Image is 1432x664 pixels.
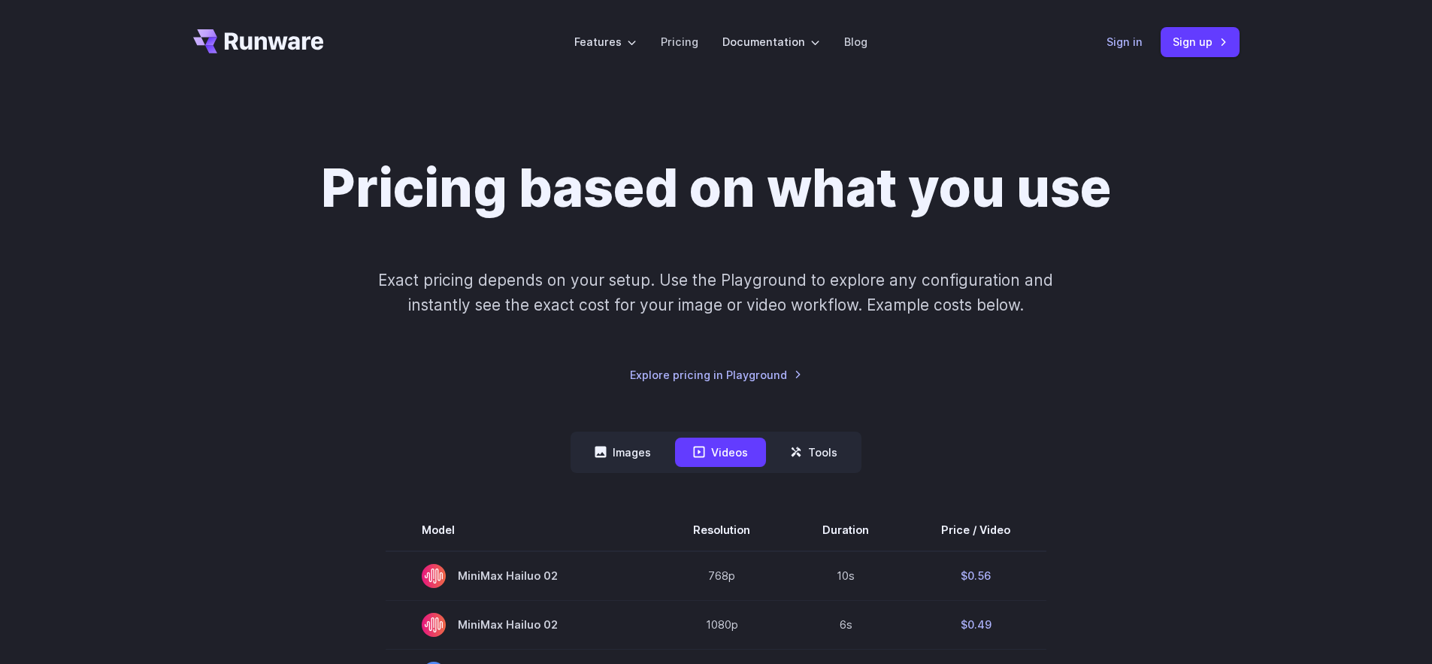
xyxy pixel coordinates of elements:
[786,551,905,601] td: 10s
[577,438,669,467] button: Images
[657,509,786,551] th: Resolution
[661,33,698,50] a: Pricing
[1107,33,1143,50] a: Sign in
[722,33,820,50] label: Documentation
[321,156,1111,220] h1: Pricing based on what you use
[905,551,1046,601] td: $0.56
[844,33,867,50] a: Blog
[386,509,657,551] th: Model
[422,564,621,588] span: MiniMax Hailuo 02
[350,268,1082,318] p: Exact pricing depends on your setup. Use the Playground to explore any configuration and instantl...
[422,613,621,637] span: MiniMax Hailuo 02
[657,551,786,601] td: 768p
[786,600,905,649] td: 6s
[905,600,1046,649] td: $0.49
[772,438,855,467] button: Tools
[630,366,802,384] a: Explore pricing in Playground
[574,33,637,50] label: Features
[1161,27,1240,56] a: Sign up
[786,509,905,551] th: Duration
[675,438,766,467] button: Videos
[905,509,1046,551] th: Price / Video
[657,600,786,649] td: 1080p
[193,29,324,53] a: Go to /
